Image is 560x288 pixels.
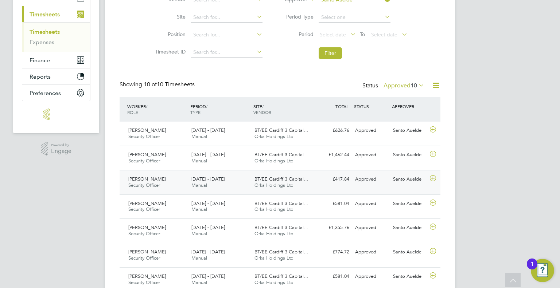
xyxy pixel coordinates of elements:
[146,103,147,109] span: /
[128,206,160,212] span: Security Officer
[352,173,390,185] div: Approved
[254,158,293,164] span: Orka Holdings Ltd
[191,206,207,212] span: Manual
[128,151,166,158] span: [PERSON_NAME]
[190,109,201,115] span: TYPE
[51,148,71,154] span: Engage
[390,125,428,137] div: Santo Auelde
[22,22,90,52] div: Timesheets
[390,173,428,185] div: Santo Auelde
[362,81,426,91] div: Status
[191,230,207,237] span: Manual
[191,200,225,206] span: [DATE] - [DATE]
[128,176,166,182] span: [PERSON_NAME]
[22,85,90,101] button: Preferences
[128,127,166,133] span: [PERSON_NAME]
[144,81,195,88] span: 10 Timesheets
[335,103,349,109] span: TOTAL
[127,109,138,115] span: ROLE
[191,279,207,285] span: Manual
[191,273,225,279] span: [DATE] - [DATE]
[254,230,293,237] span: Orka Holdings Ltd
[191,255,207,261] span: Manual
[30,73,51,80] span: Reports
[188,100,252,119] div: PERIOD
[253,109,271,115] span: VENDOR
[191,47,262,58] input: Search for...
[153,13,186,20] label: Site
[191,158,207,164] span: Manual
[254,279,293,285] span: Orka Holdings Ltd
[22,6,90,22] button: Timesheets
[262,103,264,109] span: /
[319,47,342,59] button: Filter
[352,198,390,210] div: Approved
[531,259,554,282] button: Open Resource Center, 1 new notification
[371,31,397,38] span: Select date
[390,222,428,234] div: Santo Auelde
[390,149,428,161] div: Santo Auelde
[191,151,225,158] span: [DATE] - [DATE]
[191,30,262,40] input: Search for...
[319,12,390,23] input: Select one
[352,246,390,258] div: Approved
[411,82,417,89] span: 10
[254,273,308,279] span: BT/EE Cardiff 3 Capital…
[254,133,293,139] span: Orka Holdings Ltd
[254,255,293,261] span: Orka Holdings Ltd
[191,176,225,182] span: [DATE] - [DATE]
[30,28,60,35] a: Timesheets
[254,224,308,230] span: BT/EE Cardiff 3 Capital…
[128,133,160,139] span: Security Officer
[144,81,157,88] span: 10 of
[128,255,160,261] span: Security Officer
[153,31,186,38] label: Position
[384,82,424,89] label: Approved
[314,125,352,137] div: £626.76
[254,249,308,255] span: BT/EE Cardiff 3 Capital…
[191,224,225,230] span: [DATE] - [DATE]
[254,151,308,158] span: BT/EE Cardiff 3 Capital…
[252,100,315,119] div: SITE
[128,182,160,188] span: Security Officer
[281,31,314,38] label: Period
[191,12,262,23] input: Search for...
[51,142,71,148] span: Powered by
[314,173,352,185] div: £417.84
[530,264,534,273] div: 1
[352,125,390,137] div: Approved
[254,200,308,206] span: BT/EE Cardiff 3 Capital…
[128,279,160,285] span: Security Officer
[43,109,69,120] img: orka-logo-retina.png
[314,222,352,234] div: £1,355.76
[390,271,428,283] div: Santo Auelde
[254,182,293,188] span: Orka Holdings Ltd
[358,29,367,39] span: To
[390,100,428,113] div: APPROVER
[281,13,314,20] label: Period Type
[22,109,90,120] a: Go to home page
[314,149,352,161] div: £1,462.44
[153,48,186,55] label: Timesheet ID
[352,149,390,161] div: Approved
[128,158,160,164] span: Security Officer
[30,39,54,46] a: Expenses
[314,198,352,210] div: £581.04
[128,224,166,230] span: [PERSON_NAME]
[254,206,293,212] span: Orka Holdings Ltd
[125,100,188,119] div: WORKER
[191,127,225,133] span: [DATE] - [DATE]
[191,249,225,255] span: [DATE] - [DATE]
[320,31,346,38] span: Select date
[254,127,308,133] span: BT/EE Cardiff 3 Capital…
[128,230,160,237] span: Security Officer
[390,198,428,210] div: Santo Auelde
[314,271,352,283] div: £581.04
[352,222,390,234] div: Approved
[30,11,60,18] span: Timesheets
[191,182,207,188] span: Manual
[206,103,207,109] span: /
[191,133,207,139] span: Manual
[120,81,196,88] div: Showing
[30,90,61,96] span: Preferences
